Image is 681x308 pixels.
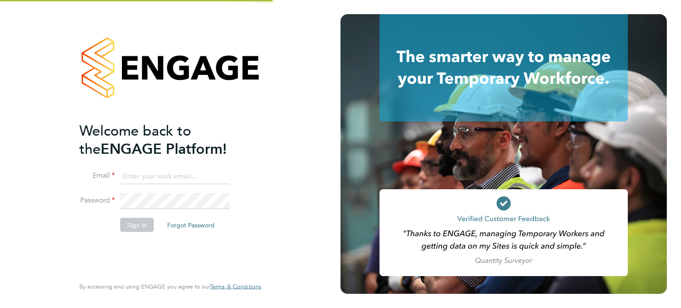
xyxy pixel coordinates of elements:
[120,168,230,184] input: Enter your work email...
[79,121,252,158] h2: ENGAGE Platform!
[79,171,115,180] label: Email
[79,196,115,205] label: Password
[160,218,222,232] button: Forgot Password
[120,218,154,232] button: Sign In
[210,283,261,290] a: Terms & Conditions
[79,122,191,157] span: Welcome back to the
[79,283,261,290] span: By accessing and using ENGAGE you agree to our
